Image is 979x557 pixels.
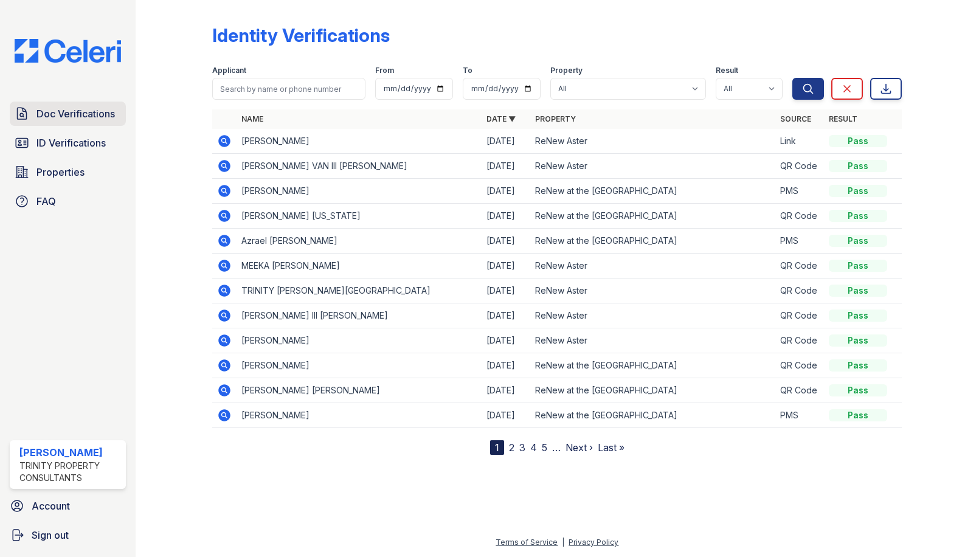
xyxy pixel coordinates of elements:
td: [DATE] [482,229,530,254]
td: QR Code [775,378,824,403]
div: Pass [829,310,887,322]
span: … [552,440,561,455]
td: [DATE] [482,403,530,428]
span: ID Verifications [36,136,106,150]
div: Pass [829,135,887,147]
td: ReNew Aster [530,154,775,179]
div: Pass [829,409,887,421]
a: Terms of Service [496,538,558,547]
label: To [463,66,472,75]
a: Account [5,494,131,518]
td: PMS [775,179,824,204]
td: QR Code [775,328,824,353]
a: Sign out [5,523,131,547]
td: ReNew at the [GEOGRAPHIC_DATA] [530,179,775,204]
td: [PERSON_NAME] III [PERSON_NAME] [237,303,482,328]
td: [PERSON_NAME] [237,328,482,353]
td: [PERSON_NAME] [237,353,482,378]
img: CE_Logo_Blue-a8612792a0a2168367f1c8372b55b34899dd931a85d93a1a3d3e32e68fde9ad4.png [5,39,131,63]
div: Pass [829,384,887,396]
div: [PERSON_NAME] [19,445,121,460]
td: ReNew Aster [530,303,775,328]
a: Result [829,114,857,123]
td: [PERSON_NAME] [PERSON_NAME] [237,378,482,403]
td: ReNew Aster [530,129,775,154]
a: 2 [509,441,514,454]
td: ReNew Aster [530,278,775,303]
label: Applicant [212,66,246,75]
td: ReNew at the [GEOGRAPHIC_DATA] [530,403,775,428]
td: PMS [775,403,824,428]
td: ReNew at the [GEOGRAPHIC_DATA] [530,204,775,229]
div: Pass [829,210,887,222]
a: Properties [10,160,126,184]
span: FAQ [36,194,56,209]
div: 1 [490,440,504,455]
td: [DATE] [482,204,530,229]
span: Account [32,499,70,513]
td: TRINITY [PERSON_NAME][GEOGRAPHIC_DATA] [237,278,482,303]
td: [DATE] [482,278,530,303]
div: Trinity Property Consultants [19,460,121,484]
span: Properties [36,165,85,179]
td: ReNew at the [GEOGRAPHIC_DATA] [530,353,775,378]
span: Doc Verifications [36,106,115,121]
a: 3 [519,441,525,454]
div: Pass [829,334,887,347]
td: ReNew at the [GEOGRAPHIC_DATA] [530,229,775,254]
td: [PERSON_NAME] [US_STATE] [237,204,482,229]
td: PMS [775,229,824,254]
div: Pass [829,260,887,272]
td: QR Code [775,303,824,328]
a: Privacy Policy [569,538,618,547]
td: [DATE] [482,353,530,378]
div: Pass [829,185,887,197]
td: Link [775,129,824,154]
td: QR Code [775,254,824,278]
label: Result [716,66,738,75]
td: [PERSON_NAME] [237,129,482,154]
div: Pass [829,359,887,372]
a: Doc Verifications [10,102,126,126]
td: QR Code [775,353,824,378]
a: ID Verifications [10,131,126,155]
td: [DATE] [482,179,530,204]
td: ReNew Aster [530,254,775,278]
a: Last » [598,441,624,454]
a: Name [241,114,263,123]
td: MEEKA [PERSON_NAME] [237,254,482,278]
td: [DATE] [482,303,530,328]
td: ReNew at the [GEOGRAPHIC_DATA] [530,378,775,403]
a: Next › [566,441,593,454]
a: 4 [530,441,537,454]
a: 5 [542,441,547,454]
td: [PERSON_NAME] [237,179,482,204]
div: Pass [829,285,887,297]
td: [PERSON_NAME] [237,403,482,428]
td: [DATE] [482,154,530,179]
input: Search by name or phone number [212,78,365,100]
div: Pass [829,235,887,247]
a: Source [780,114,811,123]
td: [DATE] [482,378,530,403]
td: QR Code [775,278,824,303]
a: Property [535,114,576,123]
td: [DATE] [482,129,530,154]
div: Identity Verifications [212,24,390,46]
div: Pass [829,160,887,172]
td: QR Code [775,154,824,179]
label: Property [550,66,583,75]
div: | [562,538,564,547]
span: Sign out [32,528,69,542]
a: Date ▼ [486,114,516,123]
label: From [375,66,394,75]
td: ReNew Aster [530,328,775,353]
td: [DATE] [482,254,530,278]
td: QR Code [775,204,824,229]
td: [DATE] [482,328,530,353]
td: [PERSON_NAME] VAN III [PERSON_NAME] [237,154,482,179]
a: FAQ [10,189,126,213]
td: Azrael [PERSON_NAME] [237,229,482,254]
